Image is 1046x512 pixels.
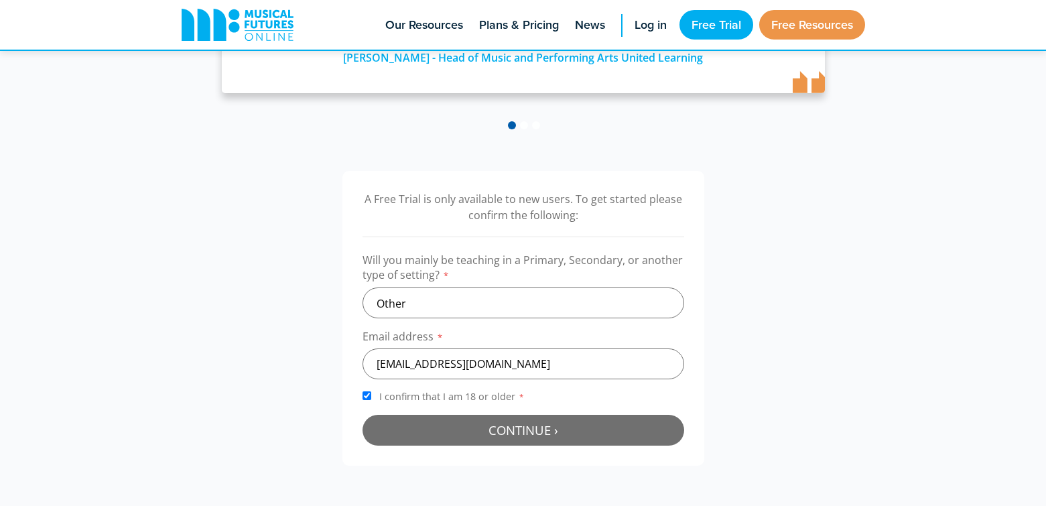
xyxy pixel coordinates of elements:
[575,16,605,34] span: News
[635,16,667,34] span: Log in
[363,191,684,223] p: A Free Trial is only available to new users. To get started please confirm the following:
[363,329,684,348] label: Email address
[363,415,684,446] button: Continue ›
[679,10,753,40] a: Free Trial
[377,390,527,403] span: I confirm that I am 18 or older
[363,391,371,400] input: I confirm that I am 18 or older*
[249,42,798,66] div: [PERSON_NAME] - Head of Music and Performing Arts United Learning
[759,10,865,40] a: Free Resources
[479,16,559,34] span: Plans & Pricing
[363,253,684,287] label: Will you mainly be teaching in a Primary, Secondary, or another type of setting?
[385,16,463,34] span: Our Resources
[488,422,558,438] span: Continue ›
